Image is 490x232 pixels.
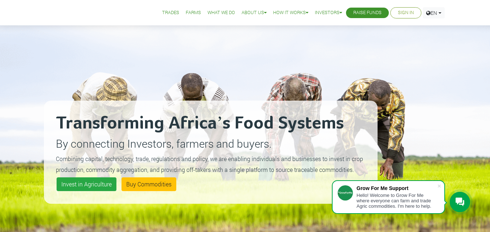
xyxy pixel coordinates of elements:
h2: Transforming Africa’s Food Systems [56,113,366,134]
a: Sign In [398,9,414,17]
a: How it Works [273,9,308,17]
a: What We Do [207,9,235,17]
a: Buy Commodities [122,177,176,191]
div: Hello! Welcome to Grow For Me where everyone can farm and trade Agric commodities. I'm here to help. [357,193,437,209]
div: Grow For Me Support [357,185,437,191]
a: EN [423,7,445,18]
a: Trades [162,9,179,17]
a: Farms [186,9,201,17]
p: By connecting Investors, farmers and buyers. [56,135,366,152]
a: About Us [242,9,267,17]
a: Raise Funds [353,9,382,17]
a: Invest in Agriculture [57,177,116,191]
a: Investors [315,9,342,17]
small: Combining capital, technology, trade, regulations and policy, we are enabling individuals and bus... [56,155,363,173]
